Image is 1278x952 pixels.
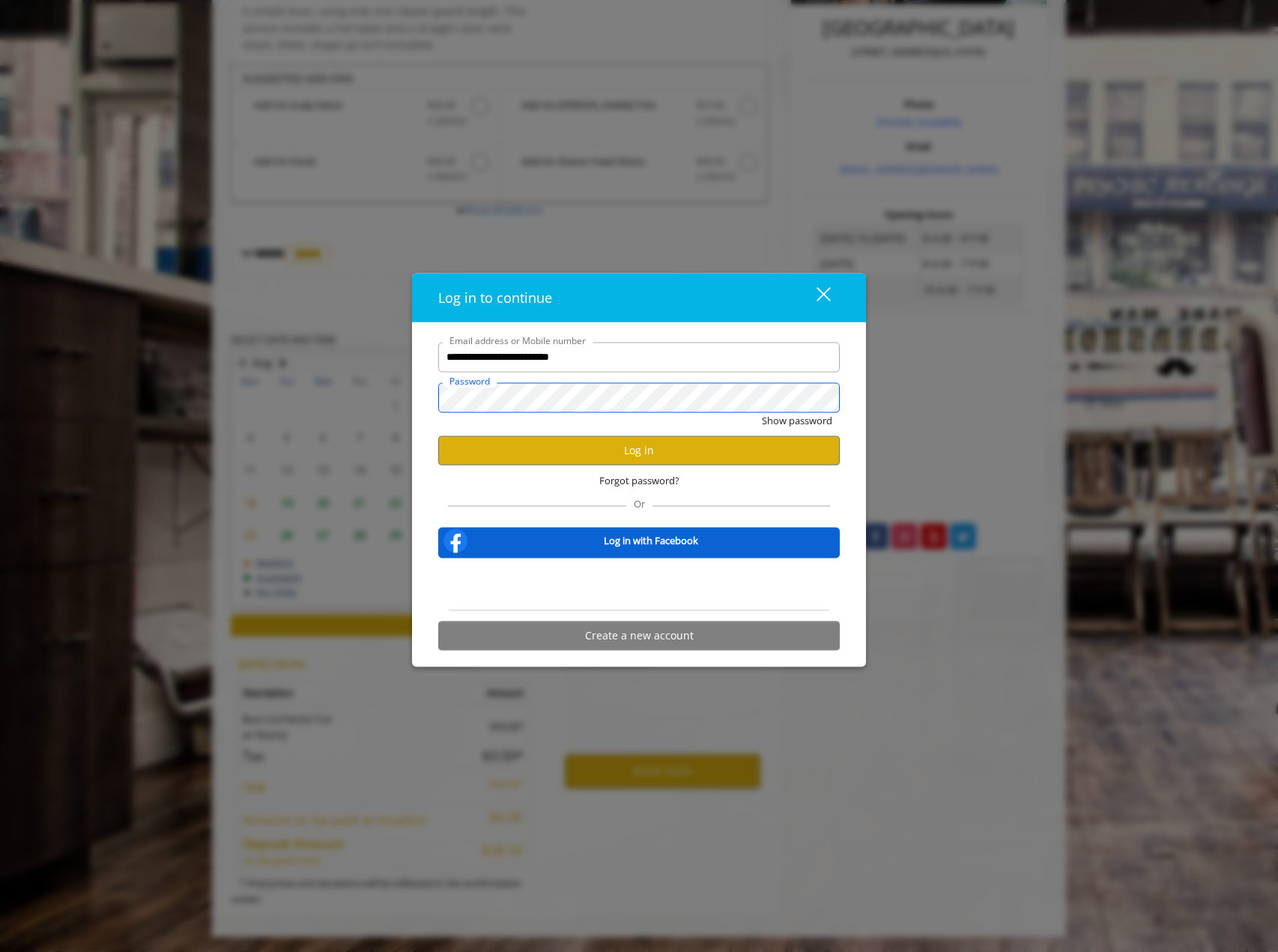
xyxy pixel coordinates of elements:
[438,436,840,465] button: Log in
[626,496,652,510] span: Or
[442,373,497,388] label: Password
[438,621,840,650] button: Create a new account
[789,282,840,313] button: close dialog
[799,286,829,309] div: close dialog
[440,525,470,555] img: facebook-logo
[438,288,552,306] span: Log in to continue
[546,567,732,600] iframe: Sign in with Google Button
[604,533,698,549] b: Log in with Facebook
[762,412,832,428] button: Show password
[438,382,840,412] input: Password
[599,472,679,488] span: Forgot password?
[442,333,593,347] label: Email address or Mobile number
[438,342,840,372] input: Email address or Mobile number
